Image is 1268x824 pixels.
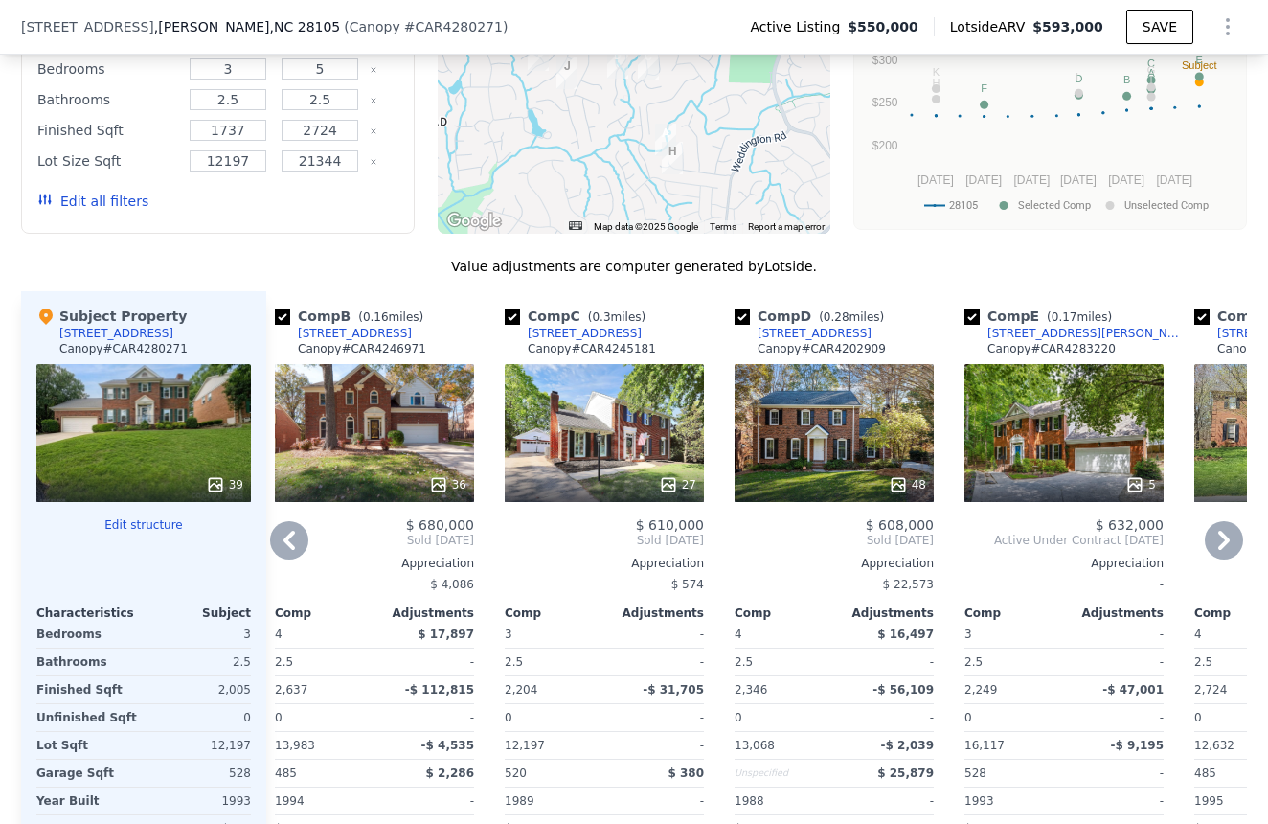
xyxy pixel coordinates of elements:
[655,124,676,156] div: 2848 Briar Ridge Dr
[834,606,934,621] div: Adjustments
[889,475,926,494] div: 48
[404,19,503,34] span: # CAR4280271
[592,310,610,324] span: 0.3
[872,139,898,152] text: $200
[275,628,283,641] span: 4
[1068,760,1164,787] div: -
[378,788,474,814] div: -
[580,310,653,324] span: ( miles)
[442,209,506,234] img: Google
[147,621,251,648] div: 3
[1194,711,1202,724] span: 0
[37,86,178,113] div: Bathrooms
[1194,628,1202,641] span: 4
[964,606,1064,621] div: Comp
[964,533,1164,548] span: Active Under Contract [DATE]
[429,475,466,494] div: 36
[363,310,389,324] span: 0.16
[36,649,140,675] div: Bathrooms
[964,556,1164,571] div: Appreciation
[36,788,140,814] div: Year Built
[505,683,537,697] span: 2,204
[275,788,371,814] div: 1994
[872,683,934,697] span: -$ 56,109
[735,649,830,675] div: 2.5
[1076,71,1081,82] text: L
[877,767,934,780] span: $ 25,879
[275,711,283,724] span: 0
[350,19,400,34] span: Canopy
[933,66,940,78] text: K
[638,47,659,80] div: 200 Port Royal Dr
[881,739,934,752] span: -$ 2,039
[378,704,474,731] div: -
[36,676,140,703] div: Finished Sqft
[1194,683,1227,697] span: 2,724
[378,649,474,675] div: -
[36,606,144,621] div: Characteristics
[374,606,474,621] div: Adjustments
[275,556,474,571] div: Appreciation
[1124,199,1209,212] text: Unselected Comp
[421,739,474,752] span: -$ 4,535
[505,533,704,548] span: Sold [DATE]
[1196,54,1203,65] text: E
[735,711,742,724] span: 0
[710,221,736,232] a: Terms (opens in new tab)
[344,17,508,36] div: ( )
[1018,199,1091,212] text: Selected Comp
[838,649,934,675] div: -
[505,711,512,724] span: 0
[21,257,1247,276] div: Value adjustments are computer generated by Lotside .
[668,767,704,780] span: $ 380
[1102,683,1164,697] span: -$ 47,001
[735,326,872,341] a: [STREET_ADDRESS]
[964,711,972,724] span: 0
[987,326,1187,341] div: [STREET_ADDRESS][PERSON_NAME]
[824,310,849,324] span: 0.28
[872,96,898,109] text: $250
[1147,57,1155,69] text: C
[735,760,830,787] div: Unspecified
[1064,606,1164,621] div: Adjustments
[37,56,178,82] div: Bedrooms
[1126,10,1193,44] button: SAVE
[1194,739,1234,752] span: 12,632
[59,341,188,356] div: Canopy # CAR4280271
[917,173,954,187] text: [DATE]
[528,38,549,71] div: 1119 Thornsby Ln
[370,97,377,104] button: Clear
[37,192,148,211] button: Edit all filters
[607,46,628,79] div: 312 Foxfield Ln
[883,578,934,591] span: $ 22,573
[1125,475,1156,494] div: 5
[206,475,243,494] div: 39
[608,704,704,731] div: -
[154,17,340,36] span: , [PERSON_NAME]
[1147,67,1155,79] text: A
[735,533,934,548] span: Sold [DATE]
[1147,64,1156,76] text: G
[964,683,997,697] span: 2,249
[981,82,987,94] text: F
[735,556,934,571] div: Appreciation
[36,704,140,731] div: Unfinished Sqft
[275,606,374,621] div: Comp
[735,739,775,752] span: 13,068
[964,649,1060,675] div: 2.5
[36,732,140,759] div: Lot Sqft
[758,326,872,341] div: [STREET_ADDRESS]
[964,307,1120,326] div: Comp E
[147,704,251,731] div: 0
[569,221,582,230] button: Keyboard shortcuts
[275,307,431,326] div: Comp B
[1108,173,1144,187] text: [DATE]
[748,221,825,232] a: Report a map error
[735,307,892,326] div: Comp D
[147,649,251,675] div: 2.5
[1194,767,1216,780] span: 485
[275,533,474,548] span: Sold [DATE]
[848,17,918,36] span: $550,000
[351,310,431,324] span: ( miles)
[1060,173,1097,187] text: [DATE]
